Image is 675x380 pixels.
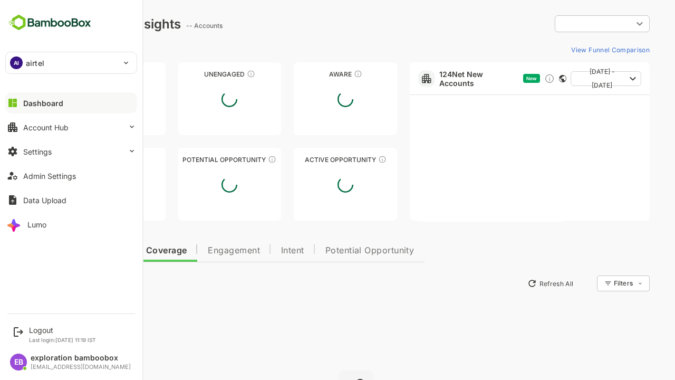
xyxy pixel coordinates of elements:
[317,70,325,78] div: These accounts have just entered the buying cycle and need further nurturing
[507,73,518,84] div: Discover new ICP-fit accounts showing engagement — via intent surges, anonymous website visits, L...
[5,13,94,33] img: BambooboxFullLogoMark.5f36c76dfaba33ec1ec1367b70bb1252.svg
[23,147,52,156] div: Settings
[486,275,541,292] button: Refresh All
[29,337,96,343] p: Last login: [DATE] 11:19 IST
[522,75,529,82] div: This card does not support filter and segments
[36,246,150,255] span: Data Quality and Coverage
[94,70,102,78] div: These accounts have not been engaged with for a defined time period
[5,92,137,113] button: Dashboard
[25,70,129,78] div: Unreached
[10,354,27,370] div: EB
[23,196,66,205] div: Data Upload
[257,156,360,164] div: Active Opportunity
[210,70,218,78] div: These accounts have not shown enough engagement and need nurturing
[25,274,102,293] button: New Insights
[257,70,360,78] div: Aware
[149,22,189,30] ag: -- Accounts
[231,155,239,164] div: These accounts are MQAs and can be passed on to Inside Sales
[31,354,131,363] div: exploration bamboobox
[29,326,96,335] div: Logout
[27,220,46,229] div: Lumo
[23,99,63,108] div: Dashboard
[5,117,137,138] button: Account Hub
[25,156,129,164] div: Engaged
[530,41,613,58] button: View Funnel Comparison
[10,56,23,69] div: AI
[6,52,137,73] div: AIairtel
[576,274,613,293] div: Filters
[89,155,98,164] div: These accounts are warm, further nurturing would qualify them to MQAs
[341,155,350,164] div: These accounts have open opportunities which might be at any of the Sales Stages
[23,123,69,132] div: Account Hub
[5,189,137,211] button: Data Upload
[23,172,76,180] div: Admin Settings
[25,16,144,32] div: Dashboard Insights
[489,75,500,81] span: New
[31,364,131,370] div: [EMAIL_ADDRESS][DOMAIN_NAME]
[288,246,378,255] span: Potential Opportunity
[141,156,245,164] div: Potential Opportunity
[171,246,223,255] span: Engagement
[577,279,596,287] div: Filters
[5,141,137,162] button: Settings
[244,246,267,255] span: Intent
[141,70,245,78] div: Unengaged
[402,70,482,88] a: 124Net New Accounts
[5,165,137,186] button: Admin Settings
[26,58,44,69] p: airtel
[542,65,589,92] span: [DATE] - [DATE]
[5,214,137,235] button: Lumo
[534,71,604,86] button: [DATE] - [DATE]
[518,14,613,33] div: ​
